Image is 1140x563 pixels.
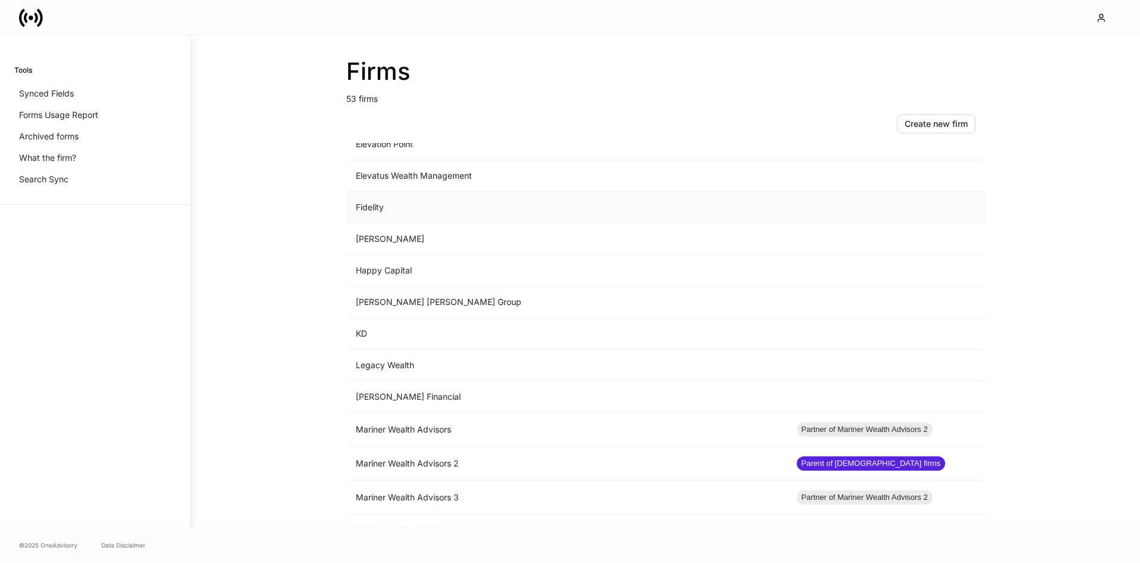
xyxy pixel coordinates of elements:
[101,540,145,550] a: Data Disclaimer
[797,458,946,469] span: Parent of [DEMOGRAPHIC_DATA] firms
[346,381,787,413] td: [PERSON_NAME] Financial
[797,424,933,436] span: Partner of Mariner Wealth Advisors 2
[14,104,176,126] a: Forms Usage Report
[14,169,176,190] a: Search Sync
[19,152,76,164] p: What the firm?
[346,129,787,160] td: Elevation Point
[346,223,787,255] td: [PERSON_NAME]
[14,147,176,169] a: What the firm?
[19,130,79,142] p: Archived forms
[346,255,787,287] td: Happy Capital
[19,109,98,121] p: Forms Usage Report
[19,173,69,185] p: Search Sync
[346,515,787,546] td: Marksman Wealth Management
[346,57,985,86] h2: Firms
[14,126,176,147] a: Archived forms
[346,318,787,350] td: KD
[19,88,74,99] p: Synced Fields
[905,118,968,130] div: Create new firm
[897,114,976,133] button: Create new firm
[346,447,787,481] td: Mariner Wealth Advisors 2
[14,64,32,76] h6: Tools
[346,86,985,105] p: 53 firms
[346,160,787,192] td: Elevatus Wealth Management
[346,413,787,447] td: Mariner Wealth Advisors
[19,540,77,550] span: © 2025 OneAdvisory
[797,492,933,503] span: Partner of Mariner Wealth Advisors 2
[14,83,176,104] a: Synced Fields
[346,287,787,318] td: [PERSON_NAME] [PERSON_NAME] Group
[346,481,787,515] td: Mariner Wealth Advisors 3
[346,192,787,223] td: Fidelity
[346,350,787,381] td: Legacy Wealth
